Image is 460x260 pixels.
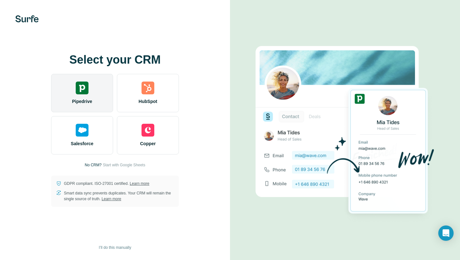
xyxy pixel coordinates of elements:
button: I’ll do this manually [94,243,135,252]
a: Learn more [102,197,121,201]
div: Open Intercom Messenger [438,225,454,241]
img: PIPEDRIVE image [256,35,434,225]
span: Salesforce [71,140,94,147]
p: Smart data sync prevents duplicates. Your CRM will remain the single source of truth. [64,190,174,202]
p: No CRM? [85,162,102,168]
img: copper's logo [142,124,154,137]
p: GDPR compliant. ISO-27001 certified. [64,181,149,186]
img: hubspot's logo [142,82,154,94]
a: Learn more [130,181,149,186]
img: salesforce's logo [76,124,88,137]
img: pipedrive's logo [76,82,88,94]
span: I’ll do this manually [99,245,131,250]
span: HubSpot [139,98,157,105]
img: Surfe's logo [15,15,39,22]
button: Start with Google Sheets [103,162,145,168]
h1: Select your CRM [51,53,179,66]
span: Copper [140,140,156,147]
span: Pipedrive [72,98,92,105]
